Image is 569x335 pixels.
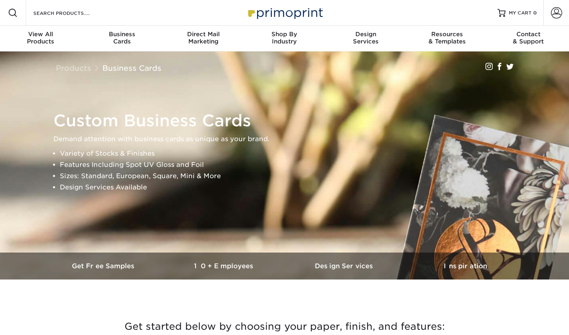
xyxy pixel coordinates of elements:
[53,134,523,145] p: Demand attention with business cards as unique as your brand.
[488,31,569,38] span: Contact
[406,26,487,51] a: Resources& Templates
[406,31,487,38] span: Resources
[325,26,406,51] a: DesignServices
[81,26,162,51] a: BusinessCards
[81,31,162,45] div: Cards
[60,182,523,193] li: Design Services Available
[325,31,406,38] span: Design
[102,64,161,72] a: Business Cards
[44,262,164,270] h3: Get Free Samples
[81,31,162,38] span: Business
[509,10,532,16] span: MY CART
[44,253,164,280] a: Get Free Samples
[244,26,325,51] a: Shop ByIndustry
[60,171,523,182] li: Sizes: Standard, European, Square, Mini & More
[325,31,406,45] div: Services
[488,31,569,45] div: & Support
[164,253,285,280] a: 10+ Employees
[244,31,325,38] span: Shop By
[33,8,111,18] input: SEARCH PRODUCTS.....
[163,26,244,51] a: Direct MailMarketing
[533,10,537,16] span: 0
[163,31,244,38] span: Direct Mail
[245,4,325,21] img: Primoprint
[488,26,569,51] a: Contact& Support
[285,262,405,270] h3: Design Services
[244,31,325,45] div: Industry
[163,31,244,45] div: Marketing
[285,253,405,280] a: Design Services
[60,148,523,159] li: Variety of Stocks & Finishes
[406,31,487,45] div: & Templates
[405,262,526,270] h3: Inspiration
[164,262,285,270] h3: 10+ Employees
[405,253,526,280] a: Inspiration
[60,159,523,171] li: Features Including Spot UV Gloss and Foil
[56,64,91,72] a: Products
[53,111,523,130] h1: Custom Business Cards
